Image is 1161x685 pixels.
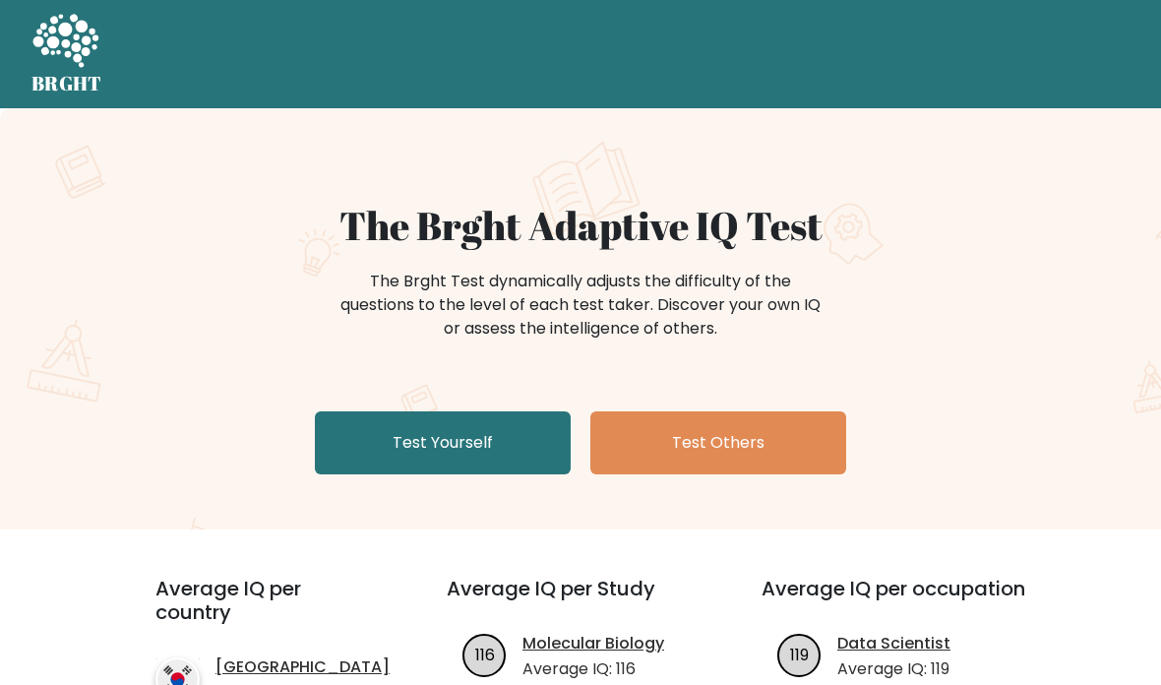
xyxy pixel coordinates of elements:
[447,577,714,624] h3: Average IQ per Study
[762,577,1029,624] h3: Average IQ per occupation
[522,632,664,655] a: Molecular Biology
[335,270,826,341] div: The Brght Test dynamically adjusts the difficulty of the questions to the level of each test take...
[837,657,950,681] p: Average IQ: 119
[31,72,102,95] h5: BRGHT
[155,577,376,648] h3: Average IQ per country
[790,644,809,666] text: 119
[215,655,390,679] a: [GEOGRAPHIC_DATA]
[837,632,950,655] a: Data Scientist
[590,411,846,474] a: Test Others
[522,657,664,681] p: Average IQ: 116
[100,203,1061,250] h1: The Brght Adaptive IQ Test
[474,644,494,666] text: 116
[315,411,571,474] a: Test Yourself
[31,8,102,100] a: BRGHT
